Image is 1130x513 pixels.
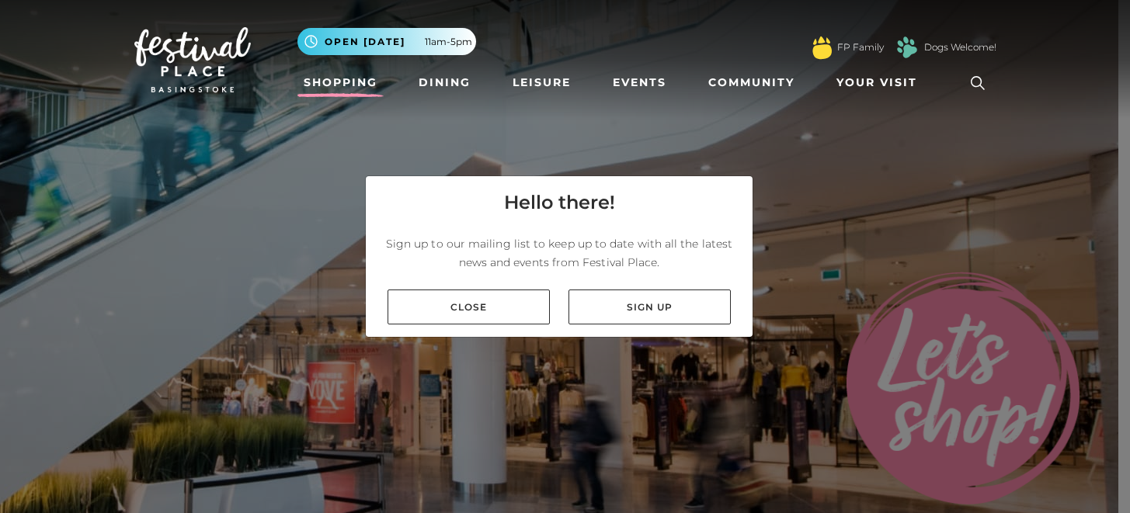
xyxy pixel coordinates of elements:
span: Open [DATE] [325,35,405,49]
span: Your Visit [836,75,917,91]
a: Your Visit [830,68,931,97]
h4: Hello there! [504,189,615,217]
a: Close [388,289,550,324]
span: 11am-5pm [425,35,472,49]
button: Open [DATE] 11am-5pm [297,28,476,55]
a: Dining [412,68,477,97]
a: Leisure [506,68,577,97]
a: Events [607,68,673,97]
a: Community [702,68,801,97]
a: FP Family [837,40,884,54]
a: Sign up [568,289,731,324]
img: Festival Place Logo [134,27,251,92]
a: Shopping [297,68,384,97]
a: Dogs Welcome! [924,40,996,54]
p: Sign up to our mailing list to keep up to date with all the latest news and events from Festival ... [378,234,740,272]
